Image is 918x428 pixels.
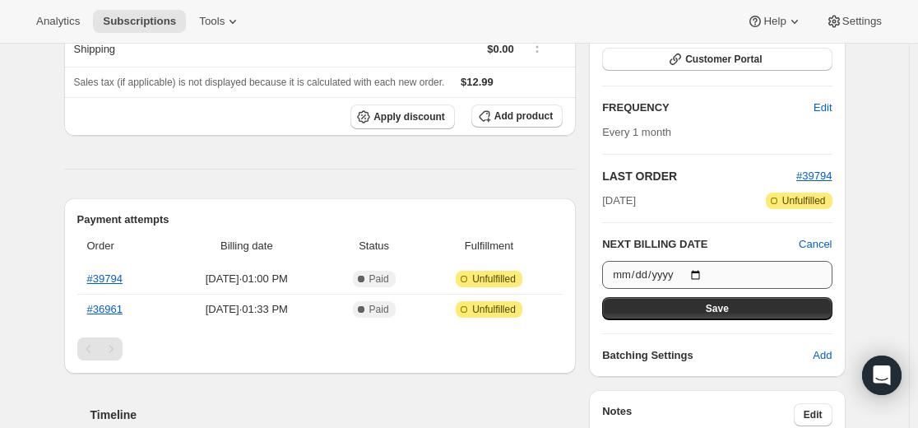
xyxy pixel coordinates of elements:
[350,105,455,129] button: Apply discount
[494,109,553,123] span: Add product
[199,15,225,28] span: Tools
[782,194,826,207] span: Unfulfilled
[170,271,322,287] span: [DATE] · 01:00 PM
[799,236,832,253] button: Cancel
[369,303,389,316] span: Paid
[602,126,671,138] span: Every 1 month
[706,302,729,315] span: Save
[487,43,514,55] span: $0.00
[602,236,799,253] h2: NEXT BILLING DATE
[816,10,892,33] button: Settings
[602,48,832,71] button: Customer Portal
[814,100,832,116] span: Edit
[472,303,516,316] span: Unfulfilled
[373,110,445,123] span: Apply discount
[26,10,90,33] button: Analytics
[461,76,494,88] span: $12.99
[813,347,832,364] span: Add
[803,342,841,369] button: Add
[794,403,832,426] button: Edit
[763,15,786,28] span: Help
[737,10,812,33] button: Help
[804,408,823,421] span: Edit
[77,337,563,361] nav: Pagination
[189,10,251,33] button: Tools
[804,95,841,121] button: Edit
[796,168,832,184] button: #39794
[842,15,882,28] span: Settings
[685,53,762,66] span: Customer Portal
[796,170,832,182] a: #39794
[170,301,322,318] span: [DATE] · 01:33 PM
[369,272,389,286] span: Paid
[90,407,577,423] h2: Timeline
[103,15,176,28] span: Subscriptions
[602,100,814,116] h2: FREQUENCY
[74,77,445,88] span: Sales tax (if applicable) is not displayed because it is calculated with each new order.
[332,238,415,254] span: Status
[36,15,80,28] span: Analytics
[602,347,813,364] h6: Batching Settings
[862,356,902,395] div: Open Intercom Messenger
[472,272,516,286] span: Unfulfilled
[77,212,563,228] h2: Payment attempts
[170,238,322,254] span: Billing date
[602,193,636,209] span: [DATE]
[524,38,550,56] button: Shipping actions
[77,228,166,264] th: Order
[602,403,794,426] h3: Notes
[64,30,285,67] th: Shipping
[471,105,563,128] button: Add product
[602,168,796,184] h2: LAST ORDER
[87,303,123,315] a: #36961
[602,297,832,320] button: Save
[87,272,123,285] a: #39794
[425,238,553,254] span: Fulfillment
[93,10,186,33] button: Subscriptions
